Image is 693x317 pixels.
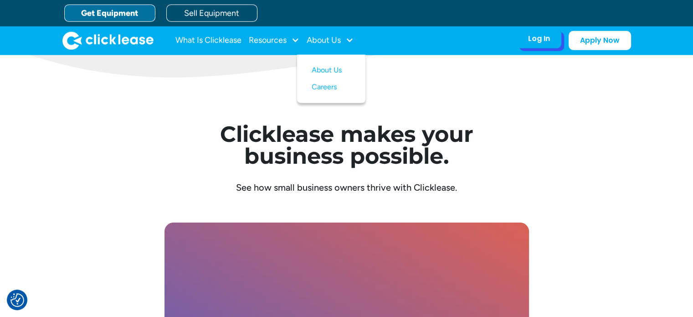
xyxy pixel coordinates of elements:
[62,31,154,50] a: home
[249,31,299,50] div: Resources
[528,34,550,43] div: Log In
[172,182,522,193] div: See how small business owners thrive with Clicklease.
[297,55,365,103] nav: About Us
[10,293,24,307] button: Consent Preferences
[569,31,631,50] a: Apply Now
[312,62,351,79] a: About Us
[166,5,257,22] a: Sell Equipment
[307,31,354,50] div: About Us
[312,79,351,96] a: Careers
[175,31,241,50] a: What Is Clicklease
[64,5,155,22] a: Get Equipment
[62,31,154,50] img: Clicklease logo
[172,123,522,167] h1: Clicklease makes your business possible.
[10,293,24,307] img: Revisit consent button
